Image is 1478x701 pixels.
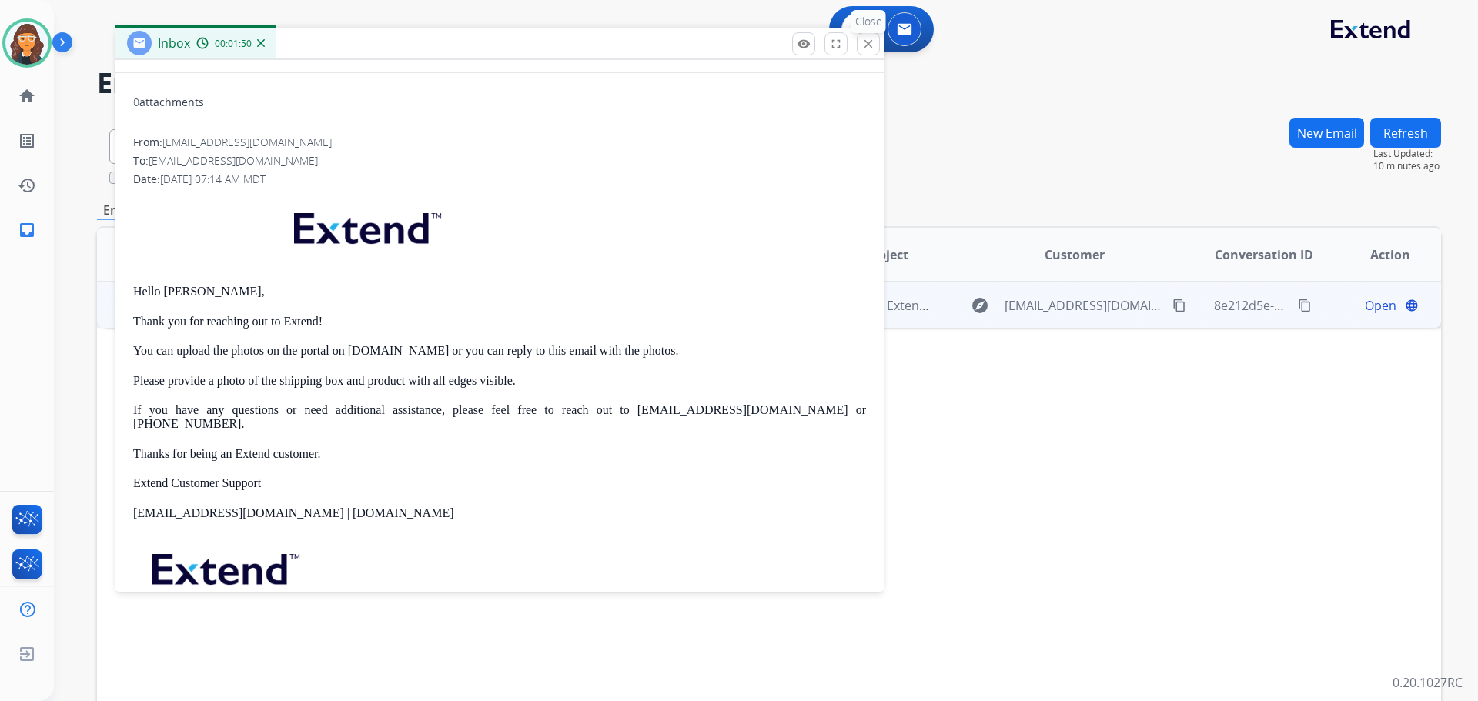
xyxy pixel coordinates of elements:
[1405,299,1419,312] mat-icon: language
[18,87,36,105] mat-icon: home
[133,172,866,187] div: Date:
[971,296,989,315] mat-icon: explore
[133,153,866,169] div: To:
[133,476,866,490] p: Extend Customer Support
[97,201,165,220] p: Emails (1)
[160,172,266,186] span: [DATE] 07:14 AM MDT
[857,32,880,55] button: Close
[1373,148,1441,160] span: Last Updated:
[133,344,866,358] p: You can upload the photos on the portal on [DOMAIN_NAME] or you can reply to this email with the ...
[1373,160,1441,172] span: 10 minutes ago
[861,37,875,51] mat-icon: close
[829,37,843,51] mat-icon: fullscreen
[1214,297,1453,314] span: 8e212d5e-0a4a-497c-8db2-c78246b08091
[1005,296,1163,315] span: [EMAIL_ADDRESS][DOMAIN_NAME]
[1298,299,1312,312] mat-icon: content_copy
[1045,245,1105,264] span: Customer
[18,132,36,150] mat-icon: list_alt
[1172,299,1186,312] mat-icon: content_copy
[1289,118,1364,148] button: New Email
[1215,245,1313,264] span: Conversation ID
[1370,118,1441,148] button: Refresh
[162,135,332,149] span: [EMAIL_ADDRESS][DOMAIN_NAME]
[797,37,811,51] mat-icon: remove_red_eye
[1365,296,1396,315] span: Open
[149,153,318,168] span: [EMAIL_ADDRESS][DOMAIN_NAME]
[851,10,886,33] p: Close
[133,135,866,150] div: From:
[158,35,190,52] span: Inbox
[275,195,456,255] img: extend.png
[18,221,36,239] mat-icon: inbox
[18,176,36,195] mat-icon: history
[133,95,139,109] span: 0
[97,68,1441,98] h2: Emails
[1393,673,1463,692] p: 0.20.1027RC
[133,95,204,110] div: attachments
[133,315,866,329] p: Thank you for reaching out to Extend!
[215,38,252,50] span: 00:01:50
[133,403,866,432] p: If you have any questions or need additional assistance, please feel free to reach out to [EMAIL_...
[5,22,48,65] img: avatar
[133,536,315,596] img: extend.png
[133,374,866,388] p: Please provide a photo of the shipping box and product with all edges visible.
[863,245,908,264] span: Subject
[1315,228,1441,282] th: Action
[133,285,866,299] p: Hello [PERSON_NAME],
[133,506,866,520] p: [EMAIL_ADDRESS][DOMAIN_NAME] | [DOMAIN_NAME]
[133,447,866,461] p: Thanks for being an Extend customer.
